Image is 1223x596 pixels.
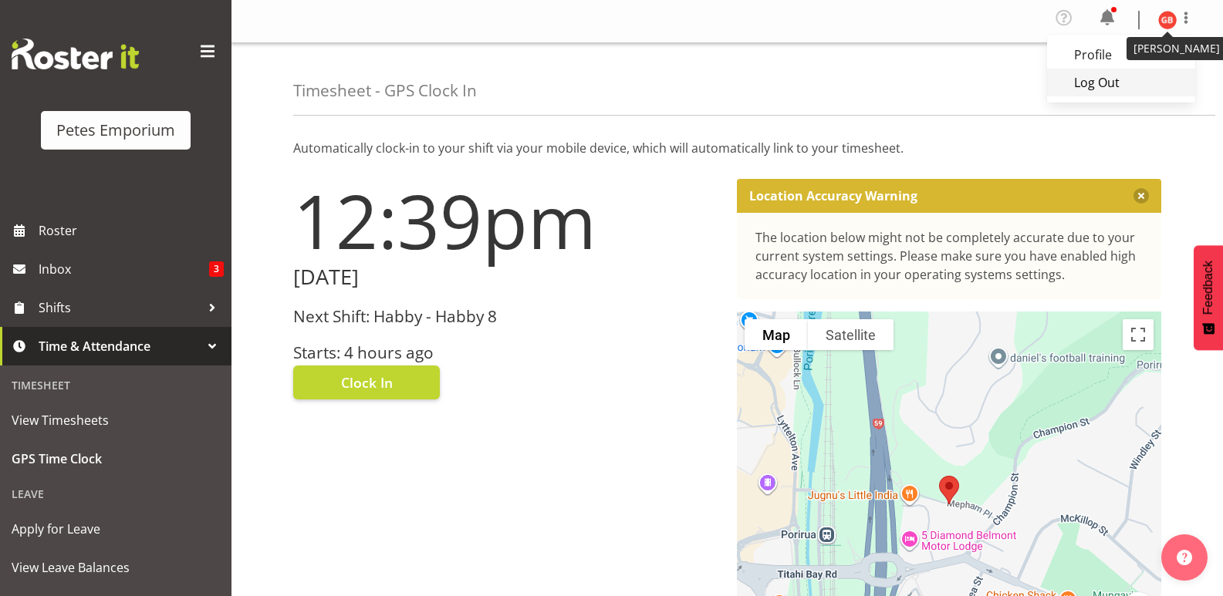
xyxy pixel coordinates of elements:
h4: Timesheet - GPS Clock In [293,82,477,99]
p: Location Accuracy Warning [749,188,917,204]
button: Toggle fullscreen view [1123,319,1154,350]
h3: Starts: 4 hours ago [293,344,718,362]
a: GPS Time Clock [4,439,228,478]
span: View Leave Balances [12,556,220,579]
button: Show satellite imagery [808,319,894,350]
a: Apply for Leave [4,510,228,548]
button: Show street map [745,319,808,350]
span: Feedback [1201,261,1215,315]
div: Timesheet [4,369,228,401]
a: View Timesheets [4,401,228,439]
img: Rosterit website logo [12,39,139,69]
a: Log Out [1047,69,1195,96]
span: Apply for Leave [12,517,220,540]
p: Automatically clock-in to your shift via your mobile device, which will automatically link to you... [293,139,1161,157]
button: Close message [1133,188,1149,204]
span: Time & Attendance [39,335,201,358]
div: The location below might not be completely accurate due to your current system settings. Please m... [755,228,1144,284]
span: Roster [39,219,224,242]
span: View Timesheets [12,409,220,432]
div: Petes Emporium [56,119,175,142]
h1: 12:39pm [293,179,718,262]
img: gillian-byford11184.jpg [1158,11,1177,29]
h2: [DATE] [293,265,718,289]
span: Inbox [39,258,209,281]
a: View Leave Balances [4,548,228,587]
h3: Next Shift: Habby - Habby 8 [293,308,718,325]
img: help-xxl-2.png [1177,550,1192,565]
span: 3 [209,261,224,277]
div: Leave [4,478,228,510]
button: Feedback - Show survey [1194,245,1223,350]
a: Profile [1047,41,1195,69]
button: Clock In [293,365,440,399]
span: Clock In [341,372,393,392]
span: Shifts [39,296,201,319]
span: GPS Time Clock [12,447,220,470]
